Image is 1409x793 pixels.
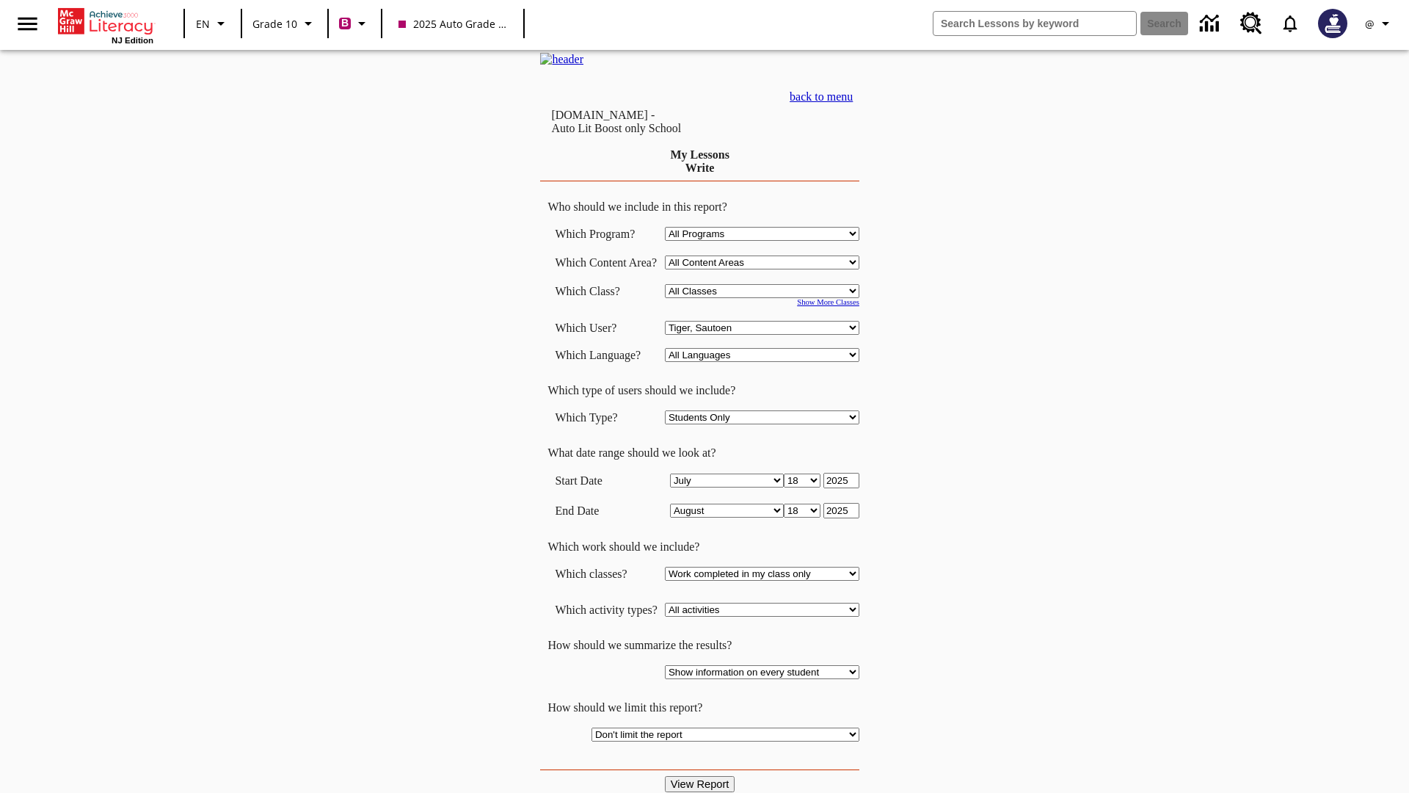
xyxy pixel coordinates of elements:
[540,384,859,397] td: Which type of users should we include?
[540,53,583,66] img: header
[1318,9,1347,38] img: Avatar
[555,410,658,424] td: Which Type?
[540,701,859,714] td: How should we limit this report?
[1231,4,1271,43] a: Resource Center, Will open in new tab
[540,540,859,554] td: Which work should we include?
[797,298,859,306] a: Show More Classes
[341,14,349,32] span: B
[555,227,658,241] td: Which Program?
[1309,4,1356,43] button: Select a new avatar
[58,5,153,45] div: Home
[665,776,735,792] input: View Report
[196,16,210,32] span: EN
[333,10,376,37] button: Boost Class color is violet red. Change class color
[1191,4,1231,44] a: Data Center
[555,473,658,488] td: Start Date
[112,36,153,45] span: NJ Edition
[252,16,297,32] span: Grade 10
[555,348,658,362] td: Which Language?
[555,284,658,298] td: Which Class?
[670,148,729,174] a: My Lessons Write
[933,12,1136,35] input: search field
[1271,4,1309,43] a: Notifications
[555,503,658,518] td: End Date
[551,122,681,134] nobr: Auto Lit Boost only School
[555,256,657,269] nobr: Which Content Area?
[1356,10,1403,37] button: Profile/Settings
[6,2,49,46] button: Open side menu
[1365,16,1375,32] span: @
[555,321,658,335] td: Which User?
[555,567,658,581] td: Which classes?
[555,603,658,617] td: Which activity types?
[189,10,236,37] button: Language: EN, Select a language
[247,10,323,37] button: Grade: Grade 10, Select a grade
[790,90,853,103] a: back to menu
[540,446,859,460] td: What date range should we look at?
[540,639,859,652] td: How should we summarize the results?
[398,16,507,32] span: 2025 Auto Grade 10
[551,109,738,135] td: [DOMAIN_NAME] -
[540,200,859,214] td: Who should we include in this report?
